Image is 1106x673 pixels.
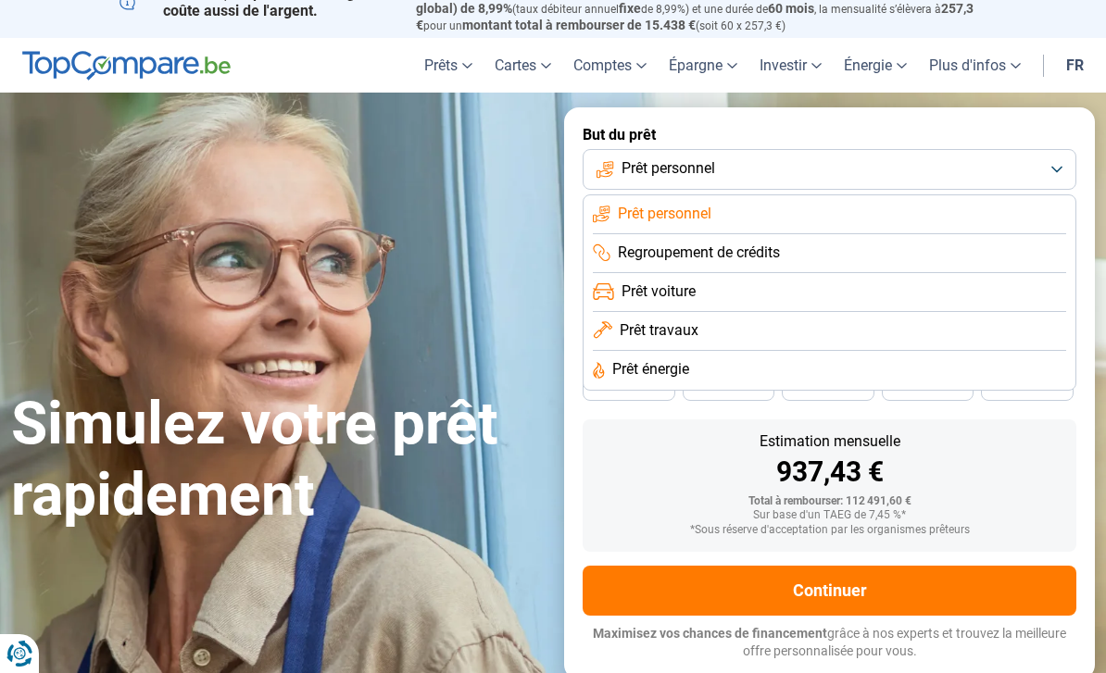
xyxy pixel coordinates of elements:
a: Comptes [562,38,658,93]
button: Prêt personnel [583,149,1076,190]
span: Prêt voiture [622,281,696,302]
a: fr [1055,38,1095,93]
button: Continuer [583,566,1076,616]
div: 937,43 € [597,458,1062,486]
span: fixe [619,1,641,16]
span: montant total à rembourser de 15.438 € [462,18,696,32]
span: 48 mois [609,381,649,393]
span: 257,3 € [416,1,974,32]
span: Regroupement de crédits [618,243,780,263]
div: Total à rembourser: 112 491,60 € [597,495,1062,508]
a: Prêts [413,38,484,93]
span: 36 mois [808,381,848,393]
div: Sur base d'un TAEG de 7,45 %* [597,509,1062,522]
a: Investir [748,38,833,93]
a: Plus d'infos [918,38,1032,93]
img: TopCompare [22,51,231,81]
span: 30 mois [908,381,949,393]
span: Prêt personnel [618,204,711,224]
a: Épargne [658,38,748,93]
div: *Sous réserve d'acceptation par les organismes prêteurs [597,524,1062,537]
span: 42 mois [708,381,748,393]
a: Cartes [484,38,562,93]
span: Prêt énergie [612,359,689,380]
span: Prêt travaux [620,320,698,341]
span: 24 mois [1007,381,1048,393]
a: Énergie [833,38,918,93]
h1: Simulez votre prêt rapidement [11,389,542,531]
label: But du prêt [583,126,1076,143]
span: 60 mois [768,1,814,16]
span: Prêt personnel [622,158,715,179]
span: Maximisez vos chances de financement [593,626,827,641]
p: grâce à nos experts et trouvez la meilleure offre personnalisée pour vous. [583,625,1076,661]
div: Estimation mensuelle [597,434,1062,449]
